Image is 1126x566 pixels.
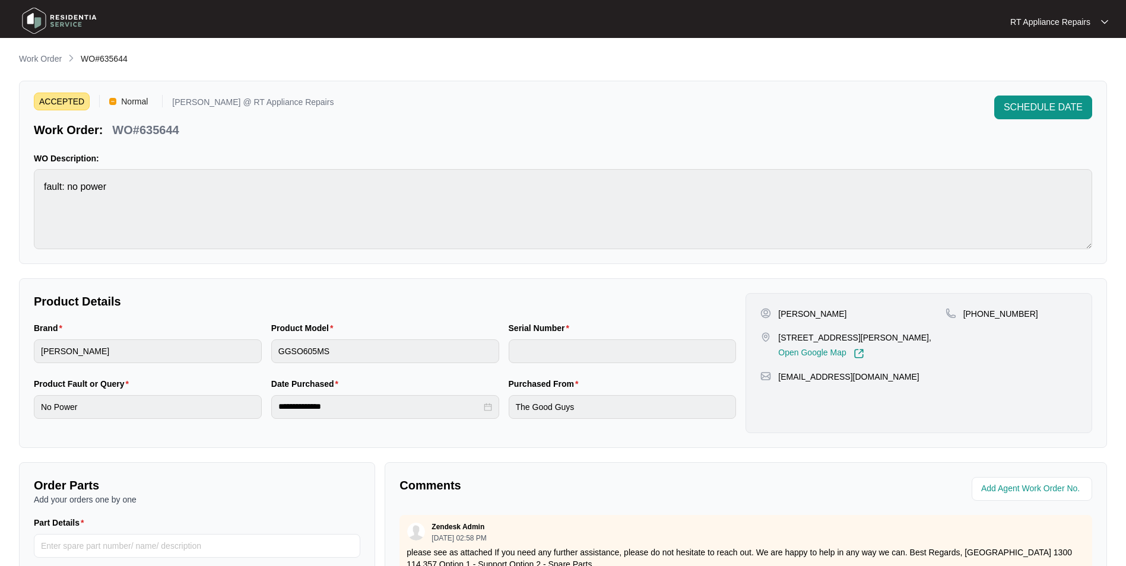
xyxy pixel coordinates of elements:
p: Product Details [34,293,736,310]
label: Serial Number [509,322,574,334]
span: WO#635644 [81,54,128,63]
label: Purchased From [509,378,583,390]
input: Part Details [34,534,360,558]
img: user-pin [760,308,771,319]
a: Open Google Map [778,348,864,359]
p: Zendesk Admin [432,522,484,532]
p: WO Description: [34,152,1092,164]
input: Date Purchased [278,400,481,413]
input: Brand [34,339,262,363]
p: [PERSON_NAME] @ RT Appliance Repairs [172,98,334,110]
input: Product Model [271,339,499,363]
img: dropdown arrow [1101,19,1108,25]
input: Serial Number [509,339,737,363]
p: [PERSON_NAME] [778,308,846,320]
p: [PHONE_NUMBER] [963,308,1038,320]
p: Work Order: [34,122,103,138]
label: Product Model [271,322,338,334]
p: RT Appliance Repairs [1010,16,1090,28]
p: [EMAIL_ADDRESS][DOMAIN_NAME] [778,371,919,383]
p: [STREET_ADDRESS][PERSON_NAME], [778,332,931,344]
p: Comments [399,477,737,494]
img: chevron-right [66,53,76,63]
button: SCHEDULE DATE [994,96,1092,119]
img: user.svg [407,523,425,540]
span: Normal [116,93,153,110]
img: residentia service logo [18,3,101,39]
label: Date Purchased [271,378,343,390]
span: SCHEDULE DATE [1004,100,1083,115]
p: Add your orders one by one [34,494,360,505]
p: [DATE] 02:58 PM [432,535,486,542]
textarea: fault: no power [34,169,1092,249]
input: Add Agent Work Order No. [981,482,1085,496]
p: WO#635644 [112,122,179,138]
p: Work Order [19,53,62,65]
img: Vercel Logo [109,98,116,105]
span: ACCEPTED [34,93,90,110]
img: map-pin [760,371,771,381]
img: map-pin [760,332,771,342]
input: Purchased From [509,395,737,419]
img: Link-External [854,348,864,359]
label: Brand [34,322,67,334]
p: Order Parts [34,477,360,494]
label: Product Fault or Query [34,378,134,390]
label: Part Details [34,517,89,529]
a: Work Order [17,53,64,66]
input: Product Fault or Query [34,395,262,419]
img: map-pin [946,308,956,319]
